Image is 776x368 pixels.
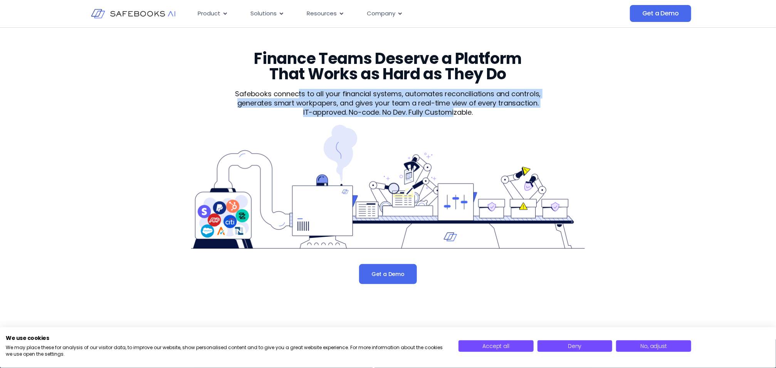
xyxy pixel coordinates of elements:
[459,340,534,352] button: Accept all cookies
[191,6,553,21] nav: Menu
[367,9,395,18] span: Company
[6,345,447,358] p: We may place these for analysis of our visitor data, to improve our website, show personalised co...
[222,108,554,117] p: IT-approved. No-code. No Dev. Fully Customizable.
[568,342,581,350] span: Deny
[630,5,691,22] a: Get a Demo
[191,6,553,21] div: Menu Toggle
[371,270,405,278] span: Get a Demo
[198,9,220,18] span: Product
[483,342,509,350] span: Accept all
[6,335,447,341] h2: We use cookies
[222,89,554,108] p: Safebooks connects to all your financial systems, automates reconciliations and controls, generat...
[250,9,277,18] span: Solutions
[191,125,585,249] img: Product 1
[359,264,417,284] a: Get a Demo
[239,51,537,82] h3: Finance Teams Deserve a Platform That Works as Hard as They Do
[616,340,691,352] button: Adjust cookie preferences
[641,342,667,350] span: No, adjust
[537,340,613,352] button: Deny all cookies
[307,9,337,18] span: Resources
[642,10,679,17] span: Get a Demo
